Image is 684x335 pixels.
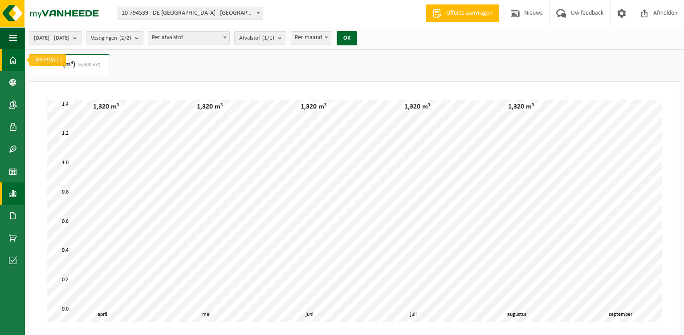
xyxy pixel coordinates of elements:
[291,32,331,44] span: Per maand
[86,31,143,44] button: Vestigingen(2/2)
[29,31,81,44] button: [DATE] - [DATE]
[291,31,331,44] span: Per maand
[262,35,274,41] count: (1/1)
[234,31,286,44] button: Afvalstof(1/1)
[91,32,131,45] span: Vestigingen
[148,32,229,44] span: Per afvalstof
[148,31,230,44] span: Per afvalstof
[239,32,274,45] span: Afvalstof
[91,102,121,111] div: 1,320 m³
[298,102,329,111] div: 1,320 m³
[402,102,432,111] div: 1,320 m³
[119,35,131,41] count: (2/2)
[75,62,101,68] span: (6,600 m³)
[195,102,225,111] div: 1,320 m³
[506,102,536,111] div: 1,320 m³
[426,4,499,22] a: Offerte aanvragen
[337,31,357,45] button: OK
[444,9,495,18] span: Offerte aanvragen
[34,32,69,45] span: [DATE] - [DATE]
[118,7,263,20] span: 10-794539 - DE NIEUWE KARPEL - DESTELBERGEN
[29,54,110,75] a: Volume (m³)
